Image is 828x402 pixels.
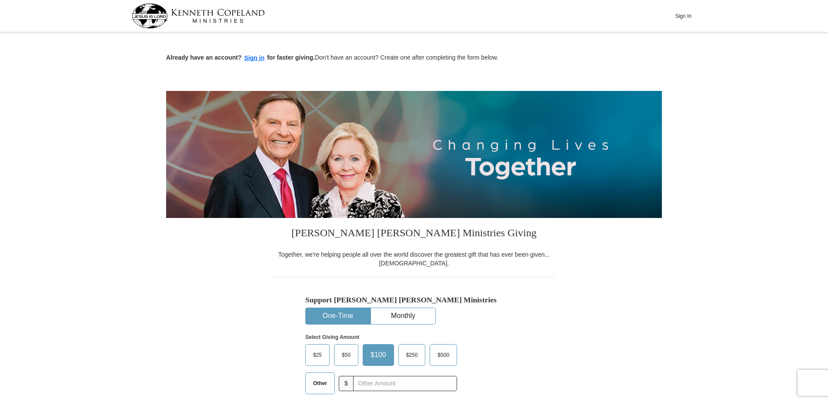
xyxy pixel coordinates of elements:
span: $25 [309,348,326,362]
span: $250 [402,348,422,362]
span: $ [339,376,354,391]
img: kcm-header-logo.svg [132,3,265,28]
strong: Select Giving Amount [305,334,359,340]
span: $100 [366,348,391,362]
button: Monthly [371,308,435,324]
button: Sign In [670,9,696,23]
span: Other [309,377,331,390]
div: Together, we're helping people all over the world discover the greatest gift that has ever been g... [273,250,555,268]
button: Sign in [242,53,267,63]
span: $500 [433,348,454,362]
input: Other Amount [353,376,457,391]
h3: [PERSON_NAME] [PERSON_NAME] Ministries Giving [273,218,555,250]
h5: Support [PERSON_NAME] [PERSON_NAME] Ministries [305,295,523,305]
span: $50 [337,348,355,362]
button: One-Time [306,308,370,324]
p: Don't have an account? Create one after completing the form below. [166,53,662,63]
strong: Already have an account? for faster giving. [166,54,315,61]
